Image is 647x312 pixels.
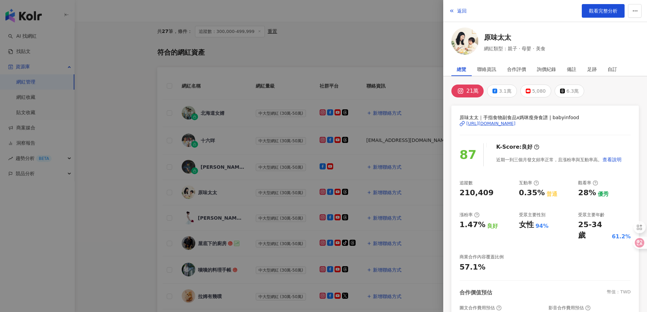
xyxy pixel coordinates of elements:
div: 87 [460,145,477,165]
div: 互動率 [519,180,539,186]
div: 1.47% [460,220,485,230]
button: 6.3萬 [555,85,584,97]
div: 自訂 [608,62,617,76]
div: 6.3萬 [567,86,579,96]
div: 0.35% [519,188,545,198]
div: 詢價紀錄 [537,62,556,76]
div: 追蹤數 [460,180,473,186]
div: 57.1% [460,262,485,273]
div: 觀看率 [578,180,598,186]
div: 影音合作費用預估 [549,305,591,311]
div: 合作評價 [507,62,526,76]
a: 觀看完整分析 [582,4,625,18]
div: K-Score : [496,143,539,151]
a: [URL][DOMAIN_NAME] [460,121,631,127]
button: 21萬 [451,85,484,97]
img: KOL Avatar [451,27,479,55]
div: 幣值：TWD [607,289,631,296]
span: 查看說明 [603,157,622,162]
div: 備註 [567,62,576,76]
button: 查看說明 [602,153,622,166]
div: 商業合作內容覆蓋比例 [460,254,504,260]
div: 25-34 歲 [578,220,610,241]
div: 圖文合作費用預估 [460,305,502,311]
div: 5,080 [532,86,546,96]
span: 網紅類型：親子 · 母嬰 · 美食 [484,45,545,52]
span: 原味太太｜手指食物副食品x媽咪瘦身食譜 | babyinfood [460,114,631,121]
div: 受眾主要年齡 [578,212,605,218]
span: 返回 [457,8,467,14]
div: 近期一到三個月發文頻率正常，且漲粉率與互動率高。 [496,153,622,166]
div: 210,409 [460,188,493,198]
div: 良好 [522,143,533,151]
button: 5,080 [520,85,551,97]
span: 觀看完整分析 [589,8,617,14]
div: 合作價值預估 [460,289,492,296]
div: 良好 [487,222,498,230]
a: KOL Avatar [451,27,479,57]
div: 女性 [519,220,534,230]
button: 3.1萬 [487,85,517,97]
div: 總覽 [457,62,466,76]
div: 聯絡資訊 [477,62,496,76]
div: 28% [578,188,596,198]
div: 優秀 [598,190,609,198]
div: [URL][DOMAIN_NAME] [466,121,516,127]
div: 3.1萬 [499,86,511,96]
a: 原味太太 [484,33,545,42]
button: 返回 [449,4,467,18]
div: 21萬 [466,86,479,96]
div: 普通 [546,190,557,198]
div: 受眾主要性別 [519,212,545,218]
div: 足跡 [587,62,597,76]
div: 94% [536,222,549,230]
div: 61.2% [612,233,631,240]
div: 漲粉率 [460,212,480,218]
